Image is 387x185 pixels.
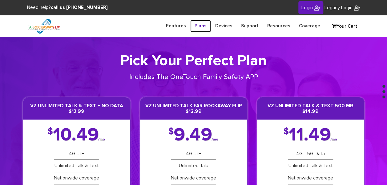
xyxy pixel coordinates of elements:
li: 4G LTE [54,148,99,160]
span: $ [48,129,53,135]
span: /mo [212,138,218,141]
div: 9.49 [168,129,219,142]
a: Coverage [295,20,325,32]
a: Legacy Login [325,4,360,11]
li: Nationwide coverage [54,172,99,184]
a: Features [162,20,190,32]
li: Unlimited Talk [171,160,216,172]
a: Support [237,20,263,32]
a: Devices [211,20,237,32]
span: Need help? [27,5,108,10]
span: /mo [98,138,105,141]
h3: VZ Unlimited Talk & Text + No Data $13.99 [23,97,130,119]
p: Includes The OneTouch Family Safety APP [108,73,279,82]
div: 10.49 [48,129,106,142]
li: 4G - 5G Data [288,148,333,160]
span: /mo [330,138,337,141]
span: Login [301,5,313,10]
a: Resources [263,20,295,32]
a: Plans [190,20,211,32]
div: 11.49 [284,129,338,142]
h1: Pick Your Perfect Plan [23,52,365,70]
h3: VZ Unlimited Talk Far Rockaway Flip $12.99 [140,97,247,119]
h3: VZ Unlimited Talk & Text 500 MB $14.99 [257,97,364,119]
span: $ [168,129,174,135]
li: Unlimited Talk & Text [288,160,333,172]
li: Nationwide coverage [288,172,333,184]
strong: call us [PHONE_NUMBER] [51,5,108,10]
img: FiveTownsFlip [314,5,320,11]
li: Nationwide coverage [171,172,216,184]
li: Unlimited Talk & Text [54,160,99,172]
img: FiveTownsFlip [354,5,360,11]
img: FiveTownsFlip [23,15,65,37]
a: Your Cart [329,22,360,31]
span: Legacy Login [325,5,353,10]
li: 4G LTE [171,148,216,160]
span: $ [284,129,289,135]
